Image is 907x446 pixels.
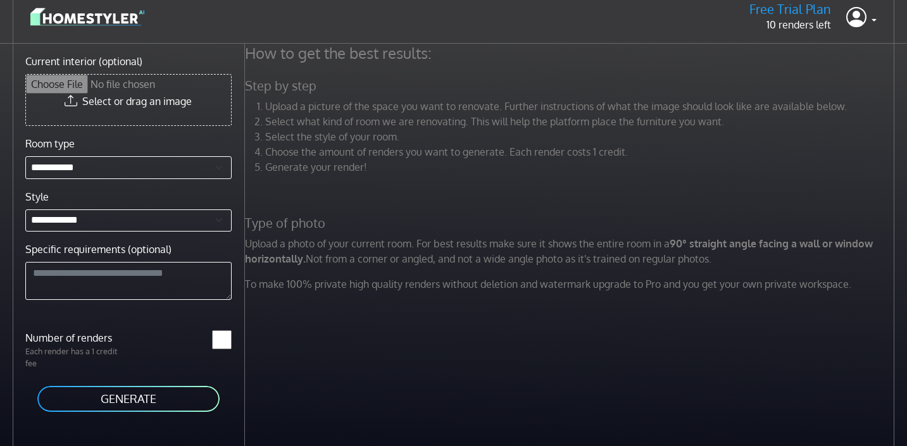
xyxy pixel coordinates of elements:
[237,78,905,94] h5: Step by step
[237,215,905,231] h5: Type of photo
[25,54,142,69] label: Current interior (optional)
[749,1,831,17] h5: Free Trial Plan
[265,129,898,144] li: Select the style of your room.
[237,236,905,266] p: Upload a photo of your current room. For best results make sure it shows the entire room in a Not...
[749,17,831,32] p: 10 renders left
[25,242,172,257] label: Specific requirements (optional)
[237,44,905,63] h4: How to get the best results:
[237,276,905,292] p: To make 100% private high quality renders without deletion and watermark upgrade to Pro and you g...
[265,159,898,175] li: Generate your render!
[30,6,144,28] img: logo-3de290ba35641baa71223ecac5eacb59cb85b4c7fdf211dc9aaecaaee71ea2f8.svg
[36,385,221,413] button: GENERATE
[265,99,898,114] li: Upload a picture of the space you want to renovate. Further instructions of what the image should...
[25,189,49,204] label: Style
[18,345,128,369] p: Each render has a 1 credit fee
[25,136,75,151] label: Room type
[245,237,873,265] strong: 90° straight angle facing a wall or window horizontally.
[265,114,898,129] li: Select what kind of room we are renovating. This will help the platform place the furniture you w...
[265,144,898,159] li: Choose the amount of renders you want to generate. Each render costs 1 credit.
[18,330,128,345] label: Number of renders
